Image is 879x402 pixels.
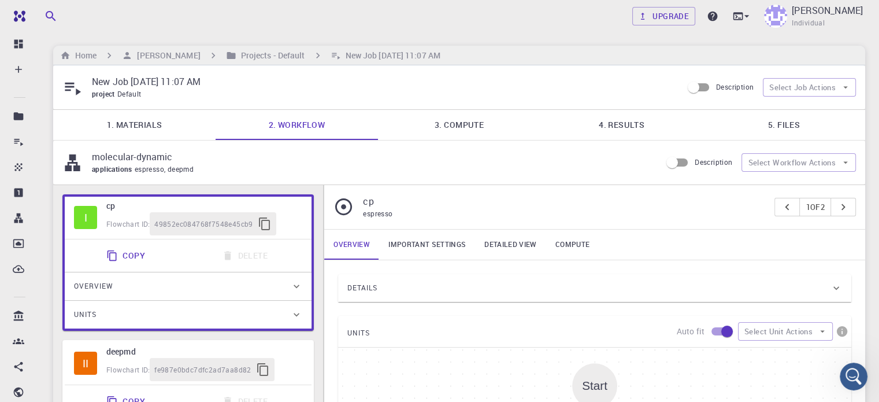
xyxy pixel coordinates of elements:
[833,322,851,341] button: info
[738,322,833,341] button: Select Unit Actions
[74,305,97,324] span: Units
[236,49,305,62] h6: Projects - Default
[632,7,695,25] a: Upgrade
[540,110,703,140] a: 4. Results
[24,146,207,158] div: Recent message
[157,19,180,42] img: Profile image for Timur
[44,324,71,333] span: Home
[792,3,863,17] p: [PERSON_NAME]
[92,75,673,88] p: New Job [DATE] 11:07 AM
[12,136,220,197] div: Recent messageProfile image for Timurokay thanksMat3ra•21h ago
[99,244,154,267] button: Copy
[106,219,150,228] span: Flowchart ID:
[24,240,207,252] div: ⚡ by
[9,10,25,22] img: logo
[74,206,97,229] div: I
[741,153,856,172] button: Select Workflow Actions
[363,209,392,218] span: espresso
[74,206,97,229] span: Idle
[475,230,546,260] a: Detailed view
[338,274,851,302] div: Details
[106,241,143,250] a: HelpHero
[132,49,200,62] h6: [PERSON_NAME]
[347,324,370,342] span: UNITS
[695,157,732,167] span: Description
[792,17,825,29] span: Individual
[363,194,765,208] p: cp
[546,230,599,260] a: Compute
[23,82,208,102] p: Hi aicha
[116,296,231,342] button: Messages
[379,230,475,260] a: Important settings
[378,110,540,140] a: 3. Compute
[347,279,377,297] span: Details
[135,164,198,174] span: espresso, deepmd
[53,110,216,140] a: 1. Materials
[216,110,378,140] a: 2. Workflow
[154,219,253,230] span: 49852ec084768f7548e45cb9
[24,163,47,186] img: Profile image for Timur
[154,364,251,376] span: fe987e0bdc7dfc2ad7aa8d82
[18,8,75,19] span: Assistance
[764,5,787,28] img: aicha naboulsi
[840,363,867,390] iframe: Intercom live chat
[106,345,302,358] h6: deepmd
[199,19,220,39] div: Close
[12,153,219,196] div: Profile image for Timurokay thanksMat3ra•21h ago
[74,352,97,375] div: II
[106,200,302,212] h6: cp
[51,175,80,187] div: Mat3ra
[774,198,856,216] div: pager
[23,102,208,121] p: How can we help?
[154,324,194,333] span: Messages
[82,175,120,187] div: • 21h ago
[92,89,117,98] span: project
[65,301,311,329] div: Units
[92,164,135,174] span: applications
[703,110,865,140] a: 5. Files
[58,49,443,62] nav: breadcrumb
[24,212,207,235] button: Start a tour
[324,230,379,260] a: Overview
[799,198,831,216] button: 1of2
[23,22,97,40] img: logo
[65,272,311,300] div: Overview
[51,164,101,173] span: okay thanks
[74,352,97,375] span: Idle
[71,49,97,62] h6: Home
[117,89,146,98] span: Default
[763,78,856,97] button: Select Job Actions
[106,365,150,374] span: Flowchart ID:
[716,82,754,91] span: Description
[677,326,704,337] p: Auto fit
[74,277,113,296] span: Overview
[582,379,607,392] div: Start
[341,49,440,62] h6: New Job [DATE] 11:07 AM
[92,150,652,164] p: molecular-dynamic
